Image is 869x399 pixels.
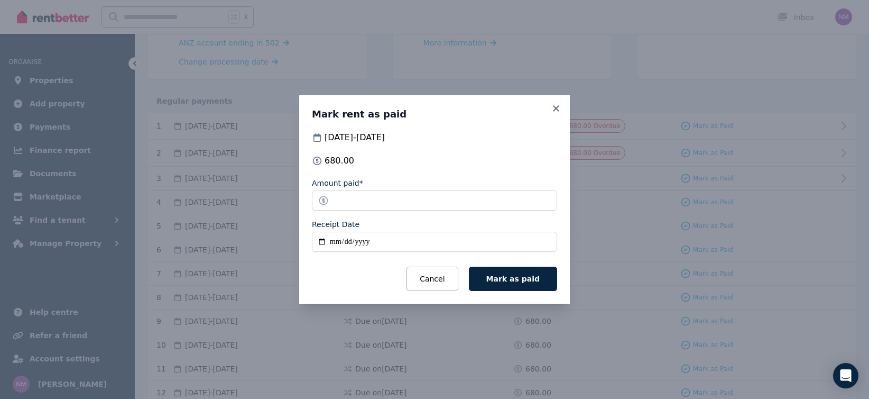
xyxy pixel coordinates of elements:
h3: Mark rent as paid [312,108,557,121]
span: [DATE] - [DATE] [325,131,385,144]
span: Mark as paid [486,275,540,283]
div: Open Intercom Messenger [833,363,858,388]
label: Amount paid* [312,178,363,188]
button: Cancel [406,267,458,291]
button: Mark as paid [469,267,557,291]
label: Receipt Date [312,219,359,230]
span: 680.00 [325,155,354,167]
